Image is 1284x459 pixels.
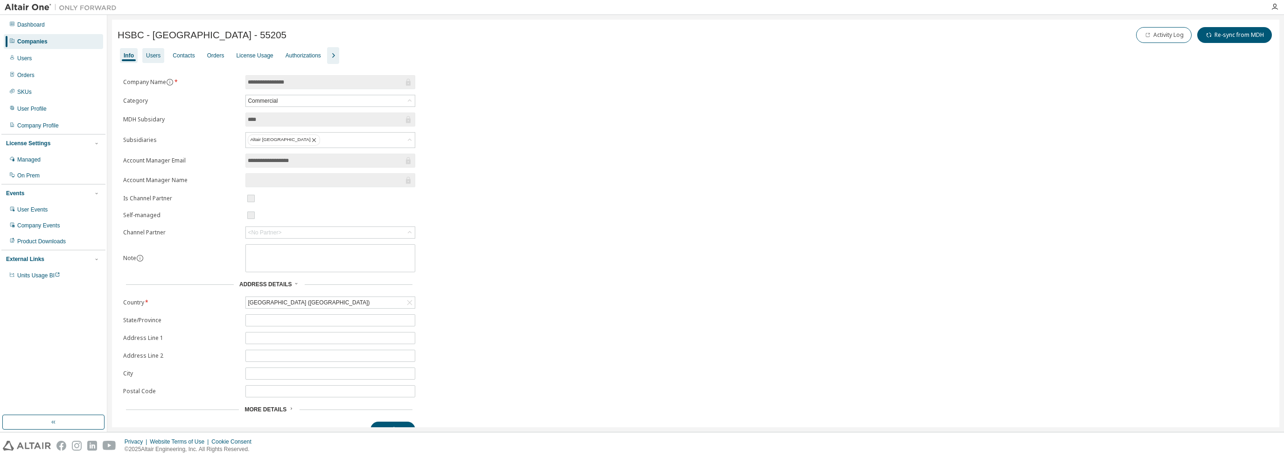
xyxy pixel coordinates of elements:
label: Address Line 1 [123,334,240,342]
div: Cookie Consent [211,438,257,445]
label: MDH Subsidary [123,116,240,123]
div: Commercial [246,96,279,106]
img: altair_logo.svg [3,441,51,451]
label: Account Manager Name [123,177,240,184]
label: Self-managed [123,212,240,219]
img: Altair One [5,3,121,12]
div: Managed [17,156,41,163]
div: Orders [17,71,35,79]
label: Subsidiaries [123,136,240,144]
label: Company Name [123,78,240,86]
img: linkedin.svg [87,441,97,451]
div: [GEOGRAPHIC_DATA] ([GEOGRAPHIC_DATA]) [246,297,371,308]
div: Companies [17,38,48,45]
div: <No Partner> [248,229,281,236]
div: User Events [17,206,48,213]
div: On Prem [17,172,40,179]
div: Users [17,55,32,62]
div: Dashboard [17,21,45,28]
div: Events [6,190,24,197]
div: Authorizations [286,52,321,59]
div: <No Partner> [246,227,415,238]
div: SKUs [17,88,32,96]
div: Users [146,52,160,59]
button: information [166,78,174,86]
div: Commercial [246,95,415,106]
div: Product Downloads [17,238,66,245]
label: City [123,370,240,377]
span: More Details [244,406,286,413]
label: Country [123,299,240,306]
div: External Links [6,255,44,263]
span: Address Details [239,281,292,288]
label: Account Manager Email [123,157,240,164]
div: License Usage [236,52,273,59]
div: Altair [GEOGRAPHIC_DATA] [248,134,320,146]
label: Category [123,97,240,105]
div: Company Events [17,222,60,229]
img: facebook.svg [56,441,66,451]
button: information [136,254,144,262]
div: Orders [207,52,224,59]
span: Units Usage BI [17,272,60,279]
label: Address Line 2 [123,352,240,360]
label: State/Province [123,317,240,324]
div: [GEOGRAPHIC_DATA] ([GEOGRAPHIC_DATA]) [246,297,415,308]
img: youtube.svg [103,441,116,451]
button: Update [370,422,415,438]
label: Note [123,254,136,262]
div: License Settings [6,140,50,147]
span: HSBC - [GEOGRAPHIC_DATA] - 55205 [118,30,286,41]
div: User Profile [17,105,47,113]
p: © 2025 Altair Engineering, Inc. All Rights Reserved. [125,445,257,453]
div: Contacts [173,52,195,59]
img: instagram.svg [72,441,82,451]
div: Company Profile [17,122,59,129]
button: Re-sync from MDH [1197,27,1272,43]
div: Website Terms of Use [150,438,211,445]
div: Info [124,52,134,59]
label: Channel Partner [123,229,240,236]
div: Altair [GEOGRAPHIC_DATA] [246,133,415,148]
label: Is Channel Partner [123,195,240,202]
label: Postal Code [123,388,240,395]
div: Privacy [125,438,150,445]
button: Activity Log [1136,27,1192,43]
